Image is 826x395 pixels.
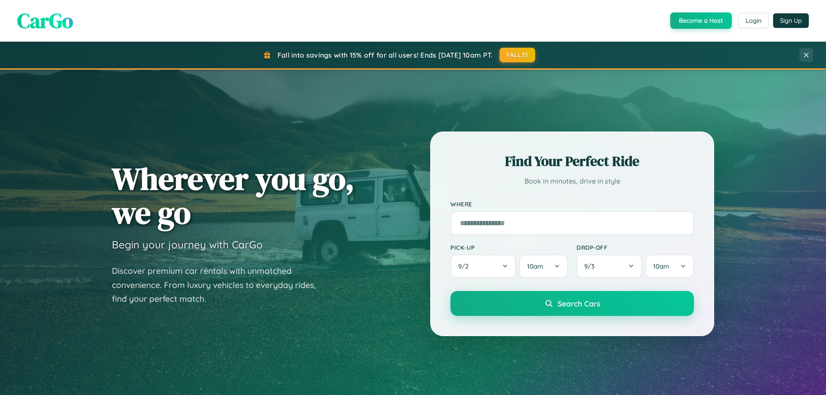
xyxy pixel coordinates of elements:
[450,152,694,171] h2: Find Your Perfect Ride
[277,51,493,59] span: Fall into savings with 15% off for all users! Ends [DATE] 10am PT.
[458,262,473,270] span: 9 / 2
[450,291,694,316] button: Search Cars
[670,12,732,29] button: Become a Host
[576,244,694,251] label: Drop-off
[645,254,694,278] button: 10am
[519,254,568,278] button: 10am
[450,200,694,208] label: Where
[527,262,543,270] span: 10am
[450,244,568,251] label: Pick-up
[112,264,327,306] p: Discover premium car rentals with unmatched convenience. From luxury vehicles to everyday rides, ...
[584,262,599,270] span: 9 / 3
[450,175,694,187] p: Book in minutes, drive in style
[17,6,73,35] span: CarGo
[576,254,642,278] button: 9/3
[738,13,769,28] button: Login
[112,162,354,230] h1: Wherever you go, we go
[653,262,669,270] span: 10am
[450,254,516,278] button: 9/2
[499,48,536,62] button: FALL15
[773,13,809,28] button: Sign Up
[112,238,263,251] h3: Begin your journey with CarGo
[558,299,600,308] span: Search Cars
